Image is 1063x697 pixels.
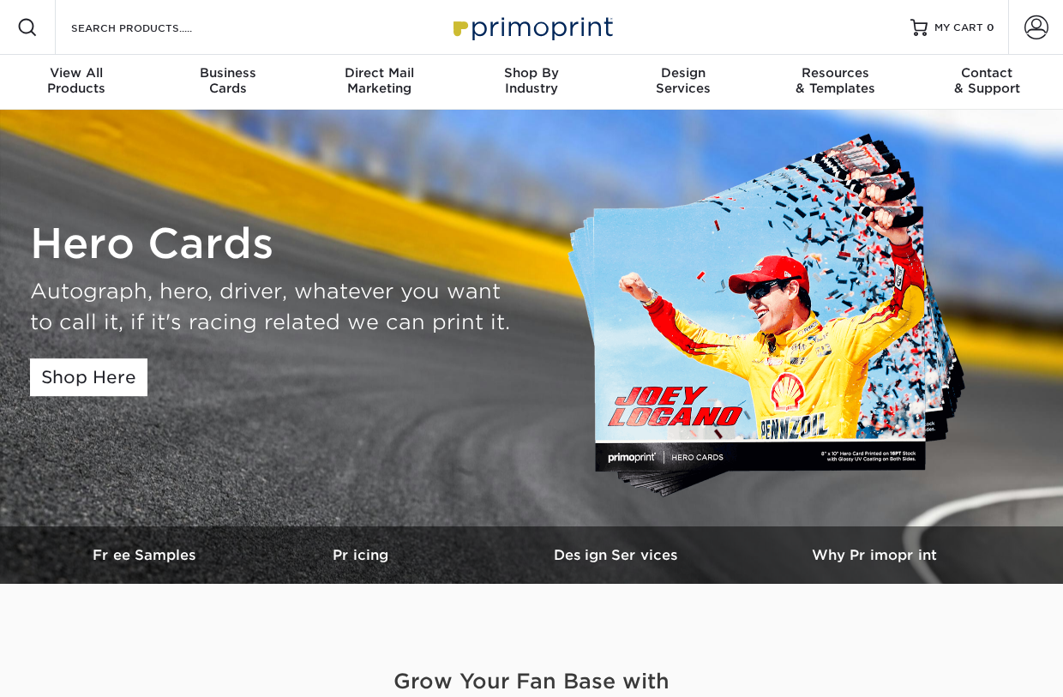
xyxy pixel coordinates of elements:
img: Primoprint [446,9,617,45]
a: Free Samples [60,526,231,584]
a: Shop ByIndustry [455,55,607,110]
span: Contact [911,65,1063,81]
div: & Support [911,65,1063,96]
a: Contact& Support [911,55,1063,110]
h1: Hero Cards [30,219,519,269]
a: Direct MailMarketing [303,55,455,110]
div: & Templates [760,65,911,96]
a: BusinessCards [152,55,303,110]
img: Custom Hero Cards [566,130,986,506]
div: Industry [455,65,607,96]
h3: Design Services [489,547,746,563]
a: Shop Here [30,358,147,396]
span: Design [608,65,760,81]
a: Design Services [489,526,746,584]
span: Business [152,65,303,81]
div: Cards [152,65,303,96]
span: Direct Mail [303,65,455,81]
span: Resources [760,65,911,81]
span: 0 [987,21,994,33]
div: Autograph, hero, driver, whatever you want to call it, if it's racing related we can print it. [30,276,519,338]
h3: Pricing [231,547,489,563]
span: Shop By [455,65,607,81]
input: SEARCH PRODUCTS..... [69,17,237,38]
h3: Free Samples [60,547,231,563]
h3: Why Primoprint [746,547,1003,563]
div: Marketing [303,65,455,96]
a: Why Primoprint [746,526,1003,584]
a: Resources& Templates [760,55,911,110]
a: Pricing [231,526,489,584]
span: MY CART [934,21,983,35]
div: Services [608,65,760,96]
a: DesignServices [608,55,760,110]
